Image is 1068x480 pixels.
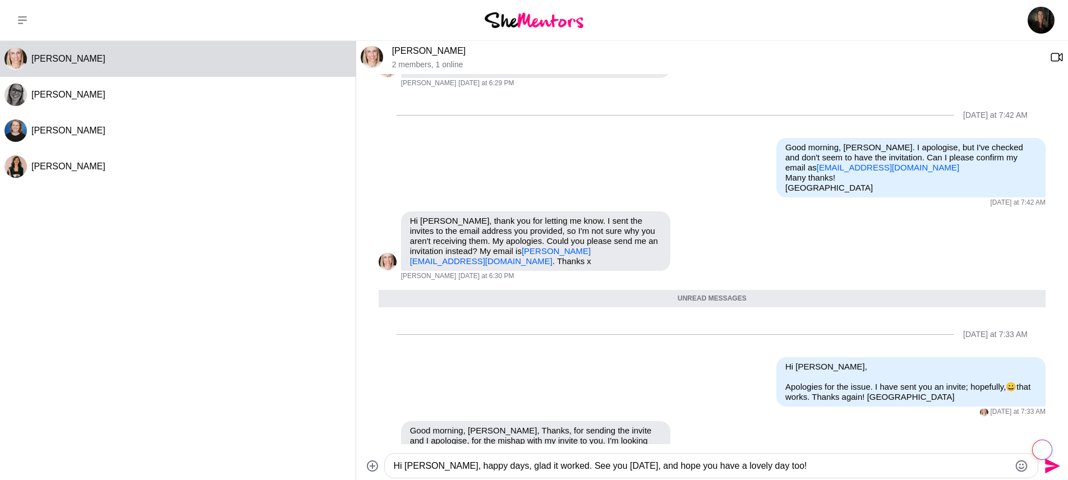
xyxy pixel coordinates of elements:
[785,173,1037,193] p: Many thanks! [GEOGRAPHIC_DATA]
[1038,453,1064,478] button: Send
[991,408,1046,417] time: 2025-09-24T21:33:54.632Z
[379,253,397,271] img: E
[31,90,105,99] span: [PERSON_NAME]
[817,163,959,172] a: [EMAIL_ADDRESS][DOMAIN_NAME]
[379,253,397,271] div: Emily Burnham
[4,84,27,106] img: C
[1028,7,1055,34] img: Marisse van den Berg
[379,290,1046,308] div: Unread messages
[4,84,27,106] div: Charlie Clarke
[785,362,1037,372] p: Hi [PERSON_NAME],
[785,382,1037,402] p: Apologies for the issue. I have sent you an invite; hopefully, that works. Thanks again! [GEOGRAP...
[394,459,1010,473] textarea: Type your message
[410,216,661,266] p: Hi [PERSON_NAME], thank you for letting me know. I sent the invites to the email address you prov...
[4,48,27,70] img: E
[4,119,27,142] img: H
[31,126,105,135] span: [PERSON_NAME]
[4,119,27,142] div: Hannah Legge
[392,60,1041,70] p: 2 members , 1 online
[410,426,661,466] p: Good morning, [PERSON_NAME], Thanks, for sending the invite and I apologise, for the mishap with ...
[401,272,457,281] span: [PERSON_NAME]
[1015,459,1028,473] button: Emoji picker
[4,155,27,178] img: M
[785,142,1037,173] p: Good morning, [PERSON_NAME]. I apologise, but I've checked and don't seem to have the invitation....
[31,54,105,63] span: [PERSON_NAME]
[4,155,27,178] div: Mariana Queiroz
[31,161,105,171] span: [PERSON_NAME]
[991,199,1046,207] time: 2025-09-23T21:42:39.503Z
[401,79,457,88] span: [PERSON_NAME]
[392,46,466,56] a: [PERSON_NAME]
[4,48,27,70] div: Emily Burnham
[963,110,1028,120] div: [DATE] at 7:42 AM
[361,46,383,68] div: Emily Burnham
[485,12,583,27] img: She Mentors Logo
[1006,382,1016,391] span: 😀
[980,408,988,417] div: Emily Burnham
[458,79,514,88] time: 2025-09-23T08:29:25.235Z
[963,330,1028,339] div: [DATE] at 7:33 AM
[410,246,591,266] a: [PERSON_NAME][EMAIL_ADDRESS][DOMAIN_NAME]
[458,272,514,281] time: 2025-09-24T08:30:03.640Z
[361,46,383,68] img: E
[980,408,988,417] img: E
